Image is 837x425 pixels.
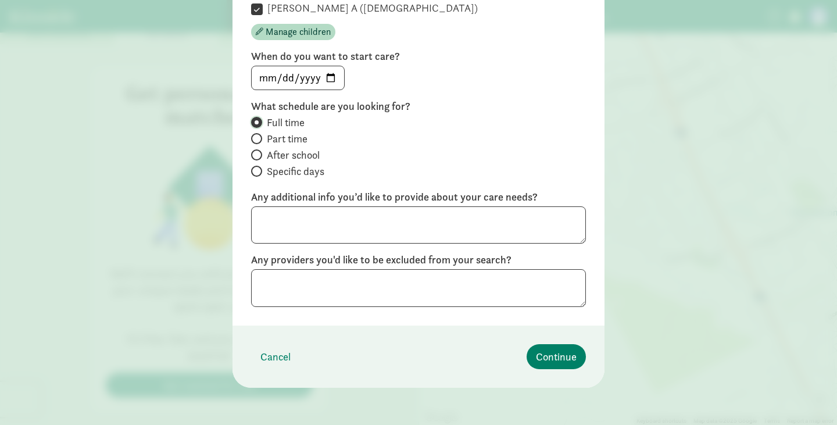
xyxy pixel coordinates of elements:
[267,148,320,162] span: After school
[267,132,307,146] span: Part time
[263,1,478,15] label: [PERSON_NAME] A ([DEMOGRAPHIC_DATA])
[251,190,586,204] label: Any additional info you’d like to provide about your care needs?
[267,116,305,130] span: Full time
[267,165,324,178] span: Specific days
[527,344,586,369] button: Continue
[536,349,577,365] span: Continue
[251,344,300,369] button: Cancel
[251,24,335,40] button: Manage children
[260,349,291,365] span: Cancel
[251,99,586,113] label: What schedule are you looking for?
[266,25,331,39] span: Manage children
[251,49,586,63] label: When do you want to start care?
[251,253,586,267] label: Any providers you'd like to be excluded from your search?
